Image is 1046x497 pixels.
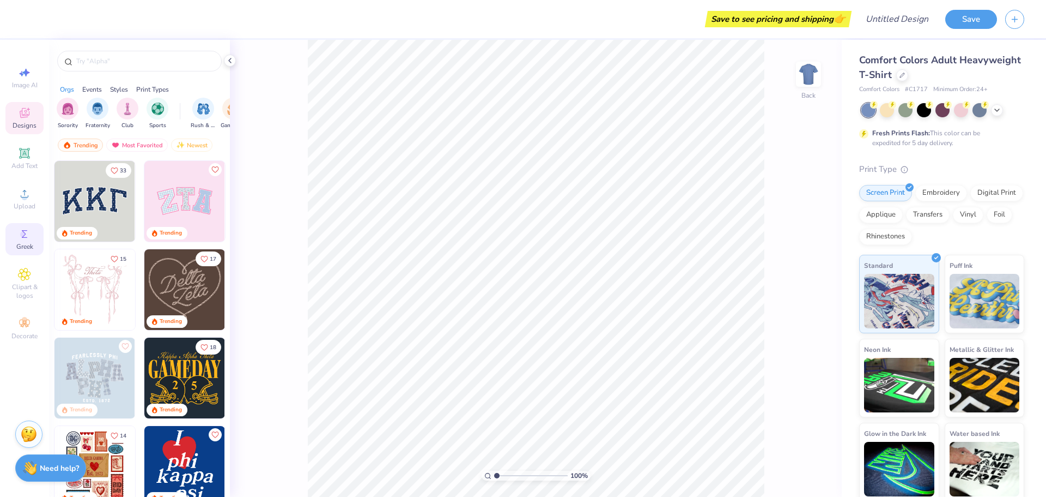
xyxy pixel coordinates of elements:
[12,81,38,89] span: Image AI
[859,85,899,94] span: Comfort Colors
[227,103,240,115] img: Game Day Image
[221,98,246,130] div: filter for Game Day
[864,274,934,328] img: Standard
[106,139,168,152] div: Most Favorited
[57,98,78,130] button: filter button
[209,163,222,176] button: Like
[119,340,132,353] button: Like
[197,103,210,115] img: Rush & Bid Image
[62,103,74,115] img: Sorority Image
[864,344,891,355] span: Neon Ink
[144,338,225,418] img: b8819b5f-dd70-42f8-b218-32dd770f7b03
[160,229,182,237] div: Trending
[950,260,972,271] span: Puff Ink
[933,85,988,94] span: Minimum Order: 24 +
[70,318,92,326] div: Trending
[75,56,215,67] input: Try "Alpha"
[224,249,305,330] img: ead2b24a-117b-4488-9b34-c08fd5176a7b
[210,256,216,262] span: 17
[945,10,997,29] button: Save
[905,85,928,94] span: # C1717
[209,428,222,441] button: Like
[147,98,168,130] div: filter for Sports
[859,185,912,201] div: Screen Print
[5,283,44,300] span: Clipart & logos
[953,207,983,223] div: Vinyl
[970,185,1023,201] div: Digital Print
[70,406,92,414] div: Trending
[60,85,74,94] div: Orgs
[151,103,164,115] img: Sports Image
[54,249,135,330] img: 83dda5b0-2158-48ca-832c-f6b4ef4c4536
[857,8,937,30] input: Untitled Design
[63,141,71,149] img: trending.gif
[58,122,78,130] span: Sorority
[57,98,78,130] div: filter for Sorority
[864,428,926,439] span: Glow in the Dark Ink
[191,98,216,130] button: filter button
[859,229,912,245] div: Rhinestones
[111,141,120,149] img: most_fav.gif
[859,207,903,223] div: Applique
[171,139,212,152] div: Newest
[106,163,131,178] button: Like
[54,338,135,418] img: 5a4b4175-9e88-49c8-8a23-26d96782ddc6
[106,252,131,266] button: Like
[121,103,133,115] img: Club Image
[120,433,126,439] span: 14
[120,256,126,262] span: 15
[859,163,1024,176] div: Print Type
[176,141,185,149] img: Newest.gif
[872,128,1006,148] div: This color can be expedited for 5 day delivery.
[864,358,934,412] img: Neon Ink
[13,121,37,130] span: Designs
[224,161,305,242] img: 5ee11766-d822-42f5-ad4e-763472bf8dcf
[70,229,92,237] div: Trending
[834,12,846,25] span: 👉
[117,98,138,130] button: filter button
[144,161,225,242] img: 9980f5e8-e6a1-4b4a-8839-2b0e9349023c
[11,332,38,340] span: Decorate
[92,103,104,115] img: Fraternity Image
[160,406,182,414] div: Trending
[120,168,126,173] span: 33
[106,428,131,443] button: Like
[40,463,79,474] strong: Need help?
[708,11,849,27] div: Save to see pricing and shipping
[872,129,930,137] strong: Fresh Prints Flash:
[801,91,816,100] div: Back
[906,207,950,223] div: Transfers
[58,139,103,152] div: Trending
[191,98,216,130] div: filter for Rush & Bid
[135,338,215,418] img: a3f22b06-4ee5-423c-930f-667ff9442f68
[86,98,110,130] button: filter button
[16,242,33,251] span: Greek
[221,122,246,130] span: Game Day
[144,249,225,330] img: 12710c6a-dcc0-49ce-8688-7fe8d5f96fe2
[110,85,128,94] div: Styles
[136,85,169,94] div: Print Types
[950,428,1000,439] span: Water based Ink
[82,85,102,94] div: Events
[950,274,1020,328] img: Puff Ink
[950,442,1020,496] img: Water based Ink
[950,358,1020,412] img: Metallic & Glitter Ink
[149,122,166,130] span: Sports
[864,260,893,271] span: Standard
[86,122,110,130] span: Fraternity
[14,202,35,211] span: Upload
[570,471,588,481] span: 100 %
[987,207,1012,223] div: Foil
[160,318,182,326] div: Trending
[915,185,967,201] div: Embroidery
[798,63,819,85] img: Back
[54,161,135,242] img: 3b9aba4f-e317-4aa7-a679-c95a879539bd
[196,252,221,266] button: Like
[221,98,246,130] button: filter button
[135,161,215,242] img: edfb13fc-0e43-44eb-bea2-bf7fc0dd67f9
[11,161,38,170] span: Add Text
[196,340,221,355] button: Like
[135,249,215,330] img: d12a98c7-f0f7-4345-bf3a-b9f1b718b86e
[859,53,1021,81] span: Comfort Colors Adult Heavyweight T-Shirt
[950,344,1014,355] span: Metallic & Glitter Ink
